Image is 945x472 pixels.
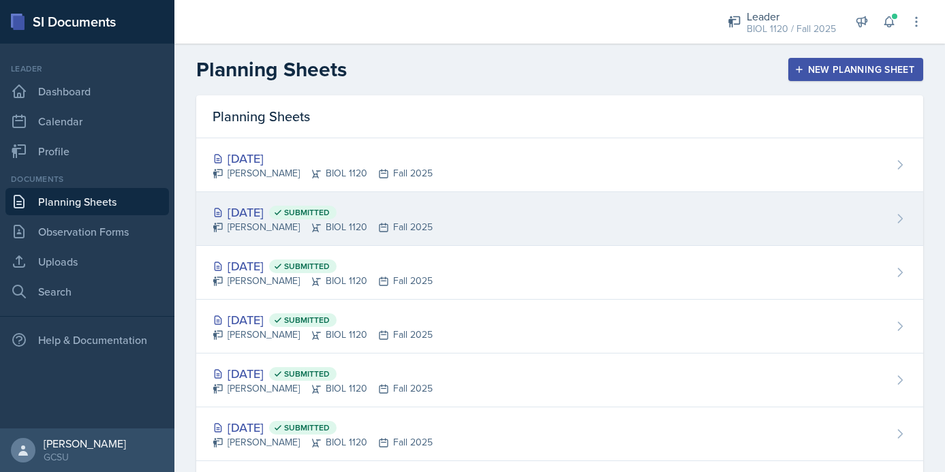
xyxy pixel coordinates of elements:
div: Documents [5,173,169,185]
button: New Planning Sheet [788,58,923,81]
a: [DATE] [PERSON_NAME]BIOL 1120Fall 2025 [196,138,923,192]
a: Dashboard [5,78,169,105]
a: Search [5,278,169,305]
span: Submitted [284,422,330,433]
a: Calendar [5,108,169,135]
a: Uploads [5,248,169,275]
h2: Planning Sheets [196,57,347,82]
div: [PERSON_NAME] BIOL 1120 Fall 2025 [213,220,433,234]
span: Submitted [284,315,330,326]
div: [PERSON_NAME] BIOL 1120 Fall 2025 [213,328,433,342]
a: Profile [5,138,169,165]
div: [PERSON_NAME] BIOL 1120 Fall 2025 [213,166,433,180]
div: Leader [747,8,836,25]
a: [DATE] Submitted [PERSON_NAME]BIOL 1120Fall 2025 [196,246,923,300]
a: [DATE] Submitted [PERSON_NAME]BIOL 1120Fall 2025 [196,192,923,246]
div: New Planning Sheet [797,64,914,75]
div: [PERSON_NAME] [44,437,126,450]
div: [DATE] [213,257,433,275]
div: [DATE] [213,149,433,168]
span: Submitted [284,261,330,272]
a: [DATE] Submitted [PERSON_NAME]BIOL 1120Fall 2025 [196,407,923,461]
div: [PERSON_NAME] BIOL 1120 Fall 2025 [213,274,433,288]
div: [DATE] [213,203,433,221]
div: Leader [5,63,169,75]
div: [DATE] [213,311,433,329]
a: Planning Sheets [5,188,169,215]
div: GCSU [44,450,126,464]
span: Submitted [284,368,330,379]
div: [PERSON_NAME] BIOL 1120 Fall 2025 [213,381,433,396]
div: [DATE] [213,364,433,383]
span: Submitted [284,207,330,218]
div: [DATE] [213,418,433,437]
div: Help & Documentation [5,326,169,353]
a: Observation Forms [5,218,169,245]
div: [PERSON_NAME] BIOL 1120 Fall 2025 [213,435,433,450]
a: [DATE] Submitted [PERSON_NAME]BIOL 1120Fall 2025 [196,300,923,353]
div: BIOL 1120 / Fall 2025 [747,22,836,36]
a: [DATE] Submitted [PERSON_NAME]BIOL 1120Fall 2025 [196,353,923,407]
div: Planning Sheets [196,95,923,138]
